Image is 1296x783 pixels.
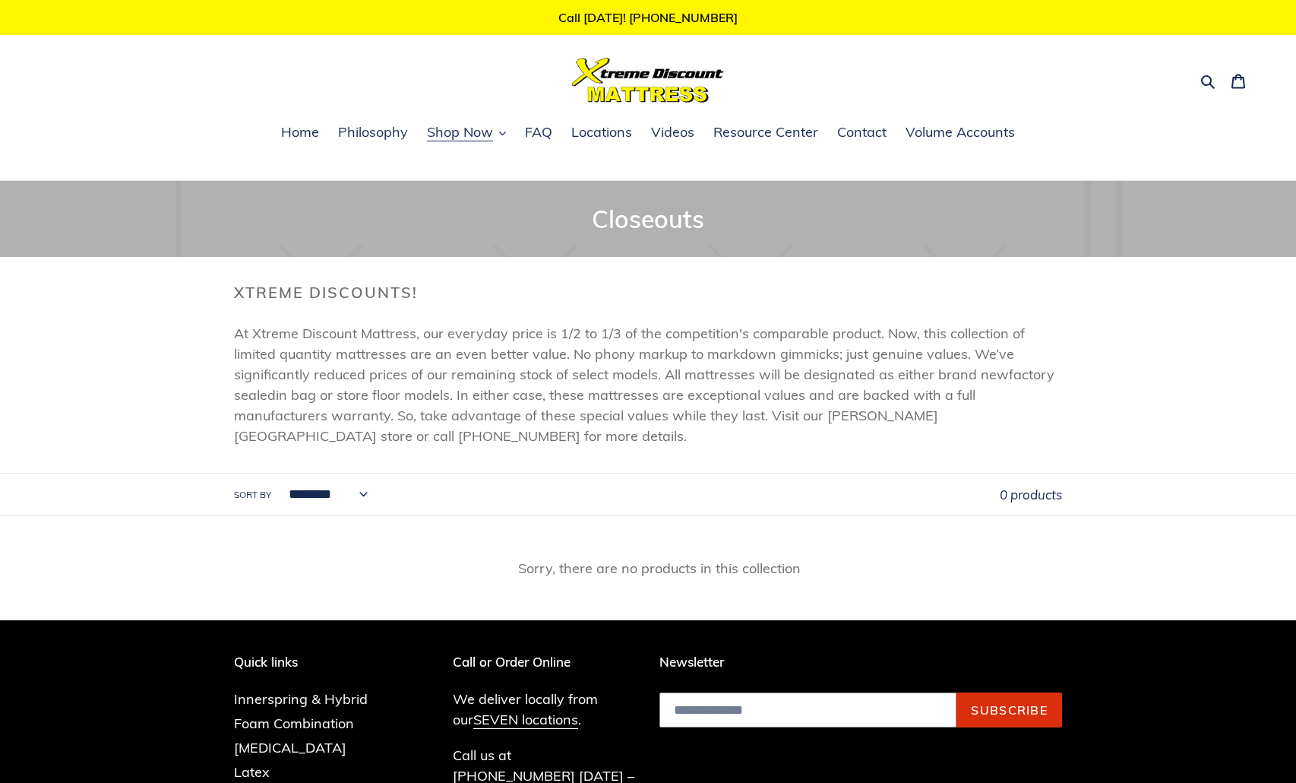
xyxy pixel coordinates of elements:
[906,123,1015,141] span: Volume Accounts
[257,558,1062,579] p: Sorry, there are no products in this collection
[837,123,887,141] span: Contact
[234,323,1062,446] p: At Xtreme Discount Mattress, our everyday price is 1/2 to 1/3 of the competition's comparable pro...
[427,123,493,141] span: Shop Now
[571,123,632,141] span: Locations
[338,123,408,141] span: Philosophy
[419,122,514,144] button: Shop Now
[234,488,271,502] label: Sort by
[659,693,956,728] input: Email address
[592,204,704,234] span: Closeouts
[473,711,578,729] a: SEVEN locations
[1000,487,1062,502] span: 0 products
[517,122,560,144] a: FAQ
[956,693,1062,728] button: Subscribe
[281,123,319,141] span: Home
[234,715,354,732] a: Foam Combination
[234,655,390,670] p: Quick links
[572,58,724,103] img: Xtreme Discount Mattress
[971,702,1048,718] span: Subscribe
[564,122,640,144] a: Locations
[651,123,694,141] span: Videos
[234,763,270,781] a: Latex
[898,122,1023,144] a: Volume Accounts
[234,739,346,756] a: [MEDICAL_DATA]
[453,689,637,730] p: We deliver locally from our .
[234,366,1054,404] span: factory sealed
[830,122,894,144] a: Contact
[525,123,552,141] span: FAQ
[659,655,1062,670] p: Newsletter
[273,122,327,144] a: Home
[713,123,818,141] span: Resource Center
[234,690,368,708] a: Innerspring & Hybrid
[453,655,637,670] p: Call or Order Online
[234,284,1062,302] h2: Xtreme Discounts!
[706,122,826,144] a: Resource Center
[330,122,416,144] a: Philosophy
[643,122,702,144] a: Videos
